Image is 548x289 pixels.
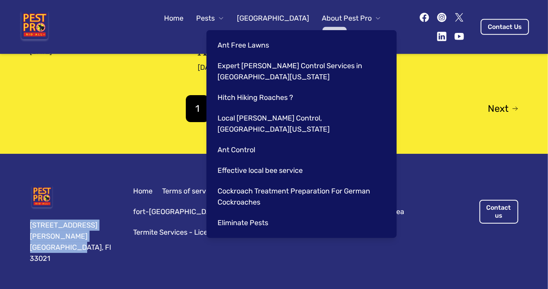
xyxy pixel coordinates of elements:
[479,200,518,224] a: Contact us
[213,162,387,179] a: Effective local bee service
[213,36,387,54] a: Ant Free Lawns
[317,10,386,27] button: About Pest Pro
[481,19,529,35] a: Contact Us
[213,141,387,159] a: Ant Control
[159,10,188,27] a: Home
[19,11,50,43] img: Pest Pro Rid All
[488,101,509,116] span: Next
[30,186,54,210] img: Pest Pro Rid All, LLC
[323,27,347,44] a: Blog
[232,10,314,27] a: [GEOGRAPHIC_DATA]
[198,62,350,73] p: [DATE]
[213,182,387,211] a: Cockroach Treatment Preparation For German Cockroaches
[213,109,387,138] a: Local [PERSON_NAME] Control, [GEOGRAPHIC_DATA][US_STATE]
[322,13,372,24] span: About Pest Pro
[213,89,387,106] a: Hitch Hiking Roaches ?
[133,227,268,238] a: Termite Services - Licensing & Disclaimer
[213,214,387,232] a: Eliminate Pests
[186,95,209,122] a: 1
[488,101,518,116] a: Next
[162,186,216,197] a: Terms of service
[30,220,115,264] div: [STREET_ADDRESS][PERSON_NAME] [GEOGRAPHIC_DATA], Fl 33021
[204,27,319,44] button: Pest Control Community B2B
[133,186,153,197] a: Home
[191,10,229,27] button: Pests
[350,27,386,44] a: Contact
[196,13,215,24] span: Pests
[213,57,387,86] a: Expert [PERSON_NAME] Control Services in [GEOGRAPHIC_DATA][US_STATE]
[133,206,404,217] a: fort-[GEOGRAPHIC_DATA]-international-[GEOGRAPHIC_DATA]-[US_STATE]-area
